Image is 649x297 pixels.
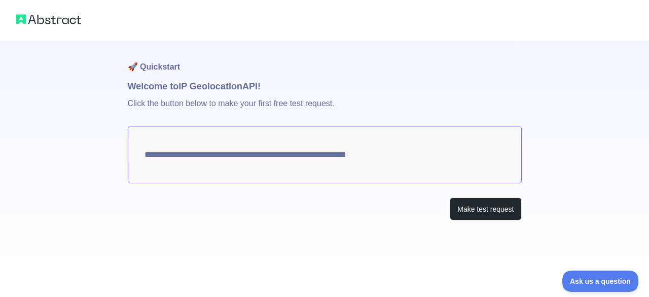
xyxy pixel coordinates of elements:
[128,79,522,93] h1: Welcome to IP Geolocation API!
[128,93,522,126] p: Click the button below to make your first free test request.
[562,271,639,292] iframe: Toggle Customer Support
[128,41,522,79] h1: 🚀 Quickstart
[16,12,81,26] img: Abstract logo
[450,197,521,220] button: Make test request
